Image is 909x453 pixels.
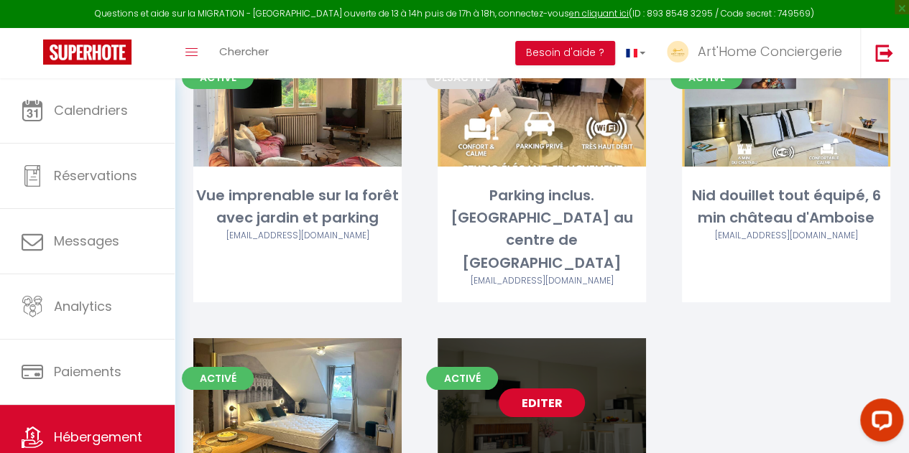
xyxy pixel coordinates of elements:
[254,88,341,116] a: Editer
[182,367,254,390] span: Activé
[682,229,890,243] div: Airbnb
[849,393,909,453] iframe: LiveChat chat widget
[875,44,893,62] img: logout
[193,229,402,243] div: Airbnb
[254,388,341,417] a: Editer
[743,88,829,116] a: Editer
[499,88,585,116] a: Editer
[54,167,137,185] span: Réservations
[208,28,280,78] a: Chercher
[54,363,121,380] span: Paiements
[54,101,128,119] span: Calendriers
[426,367,498,390] span: Activé
[438,185,646,275] div: Parking inclus. [GEOGRAPHIC_DATA] au centre de [GEOGRAPHIC_DATA]
[667,41,688,62] img: ...
[193,185,402,230] div: Vue imprenable sur la forêt avec jardin et parking
[569,7,629,19] a: en cliquant ici
[54,232,119,250] span: Messages
[54,297,112,315] span: Analytics
[499,388,585,417] a: Editer
[682,185,890,230] div: Nid douillet tout équipé, 6 min château d'Amboise
[438,274,646,288] div: Airbnb
[54,428,142,446] span: Hébergement
[698,42,842,60] span: Art'Home Conciergerie
[43,39,131,65] img: Super Booking
[656,28,860,78] a: ... Art'Home Conciergerie
[515,41,615,65] button: Besoin d'aide ?
[219,44,269,59] span: Chercher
